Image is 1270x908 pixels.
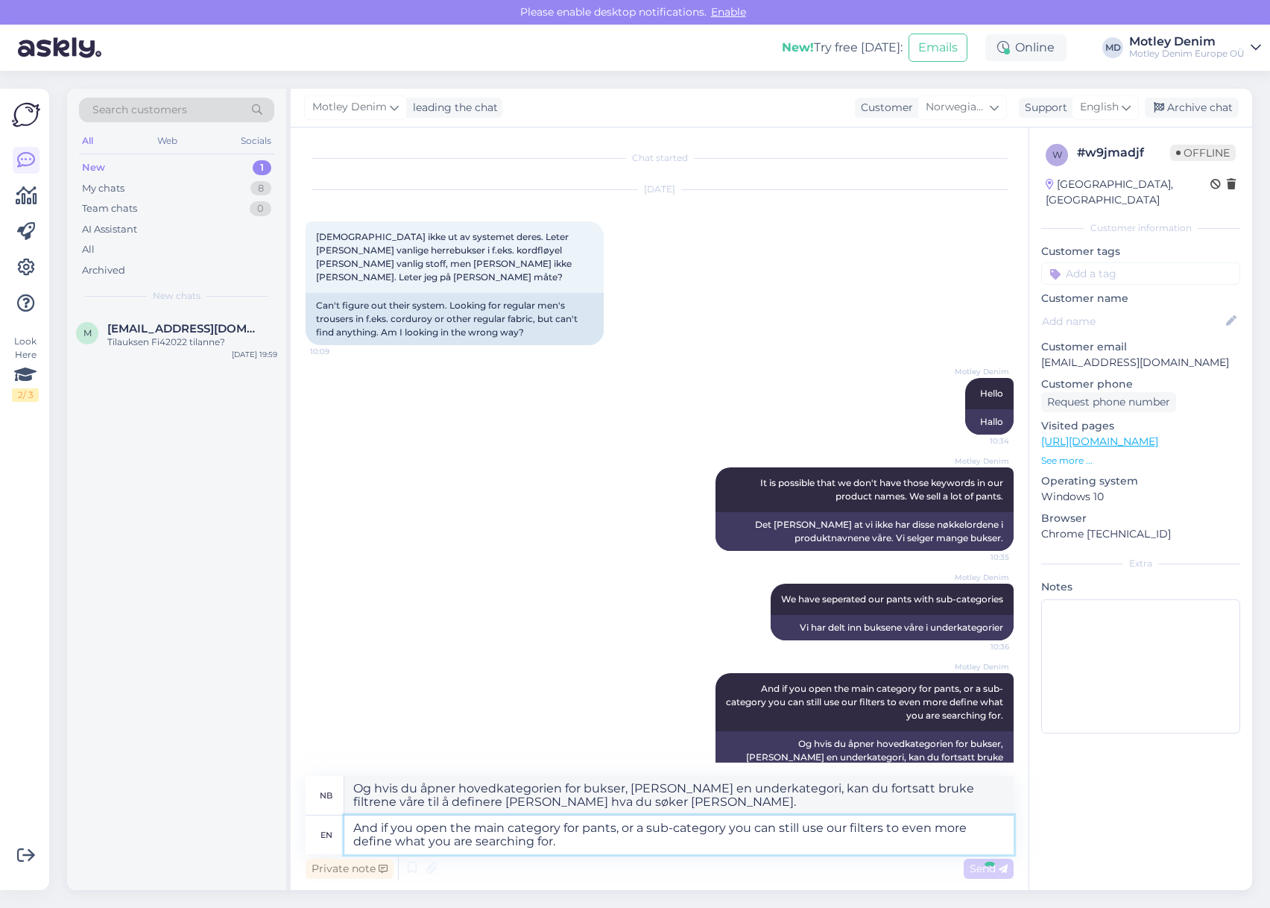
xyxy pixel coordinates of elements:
div: My chats [82,181,124,196]
div: Motley Denim [1129,36,1245,48]
span: And if you open the main category for pants, or a sub-category you can still use our filters to e... [726,683,1005,721]
div: Extra [1041,557,1240,570]
span: English [1080,99,1119,116]
input: Add name [1042,313,1223,330]
span: Motley Denim [953,455,1009,467]
div: Look Here [12,335,39,402]
p: [EMAIL_ADDRESS][DOMAIN_NAME] [1041,355,1240,371]
p: Customer phone [1041,376,1240,392]
div: Team chats [82,201,137,216]
input: Add a tag [1041,262,1240,285]
span: Motley Denim [953,366,1009,377]
div: Og hvis du åpner hovedkategorien for bukser, [PERSON_NAME] en underkategori, kan du fortsatt bruk... [715,731,1014,797]
b: New! [782,40,814,54]
p: Browser [1041,511,1240,526]
div: Customer information [1041,221,1240,235]
div: Request phone number [1041,392,1176,412]
p: Visited pages [1041,418,1240,434]
span: Offline [1170,145,1236,161]
span: 10:35 [953,552,1009,563]
a: Motley DenimMotley Denim Europe OÜ [1129,36,1261,60]
div: Try free [DATE]: [782,39,903,57]
span: 10:36 [953,641,1009,652]
span: [DEMOGRAPHIC_DATA] ikke ut av systemet deres. Leter [PERSON_NAME] vanlige herrebukser i f.eks. ko... [316,231,574,283]
div: Det [PERSON_NAME] at vi ikke har disse nøkkelordene i produktnavnene våre. Vi selger mange bukser. [715,512,1014,551]
p: Customer tags [1041,244,1240,259]
span: Motley Denim [953,572,1009,583]
div: All [82,242,95,257]
span: w [1052,149,1062,160]
div: All [79,131,96,151]
p: Chrome [TECHNICAL_ID] [1041,526,1240,542]
span: Norwegian Bokmål [926,99,987,116]
div: Archived [82,263,125,278]
span: We have seperated our pants with sub-categories [781,593,1003,605]
div: Archive chat [1145,98,1239,118]
span: 10:34 [953,435,1009,447]
span: madmike@live.fi [107,322,262,335]
div: 2 / 3 [12,388,39,402]
div: Can't figure out their system. Looking for regular men's trousers in f.eks. corduroy or other reg... [306,293,604,345]
div: Web [154,131,180,151]
div: Socials [238,131,274,151]
img: Askly Logo [12,101,40,129]
span: Search customers [92,102,187,118]
a: [URL][DOMAIN_NAME] [1041,435,1158,448]
div: Vi har delt inn buksene våre i underkategorier [771,615,1014,640]
div: MD [1102,37,1123,58]
div: 1 [253,160,271,175]
span: It is possible that we don't have those keywords in our product names. We sell a lot of pants. [760,477,1005,502]
span: New chats [153,289,200,303]
div: Motley Denim Europe OÜ [1129,48,1245,60]
p: Windows 10 [1041,489,1240,505]
div: [DATE] [306,183,1014,196]
p: Operating system [1041,473,1240,489]
div: # w9jmadjf [1077,144,1170,162]
span: 10:09 [310,346,366,357]
div: New [82,160,105,175]
span: Motley Denim [312,99,387,116]
span: Motley Denim [953,661,1009,672]
span: m [83,327,92,338]
div: [GEOGRAPHIC_DATA], [GEOGRAPHIC_DATA] [1046,177,1210,208]
div: Chat started [306,151,1014,165]
div: 0 [250,201,271,216]
button: Emails [909,34,967,62]
div: Online [985,34,1067,61]
span: Hello [980,388,1003,399]
p: Customer name [1041,291,1240,306]
div: AI Assistant [82,222,137,237]
div: Hallo [965,409,1014,435]
div: [DATE] 19:59 [232,349,277,360]
p: Notes [1041,579,1240,595]
p: Customer email [1041,339,1240,355]
div: 8 [250,181,271,196]
div: Customer [855,100,913,116]
div: Tilauksen Fi42022 tilanne? [107,335,277,349]
div: Support [1019,100,1067,116]
span: Enable [707,5,751,19]
div: leading the chat [407,100,498,116]
p: See more ... [1041,454,1240,467]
